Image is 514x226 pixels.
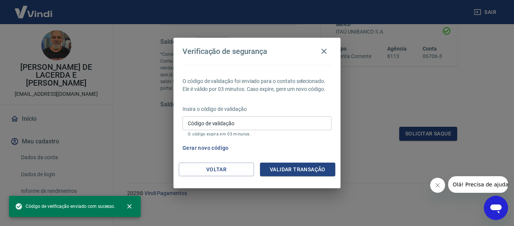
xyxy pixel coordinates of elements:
button: Validar transação [260,163,335,177]
iframe: Botão para abrir a janela de mensagens [484,196,508,220]
iframe: Mensagem da empresa [448,176,508,193]
iframe: Fechar mensagem [430,178,445,193]
p: Insira o código de validação [182,105,332,113]
button: Gerar novo código [179,141,232,155]
span: Código de verificação enviado com sucesso. [15,203,115,210]
span: Olá! Precisa de ajuda? [5,5,63,11]
button: close [121,198,138,215]
h4: Verificação de segurança [182,47,267,56]
button: Voltar [179,163,254,177]
p: O código expira em 03 minutos. [188,132,326,137]
p: O código de validação foi enviado para o contato selecionado. Ele é válido por 03 minutos. Caso e... [182,77,332,93]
